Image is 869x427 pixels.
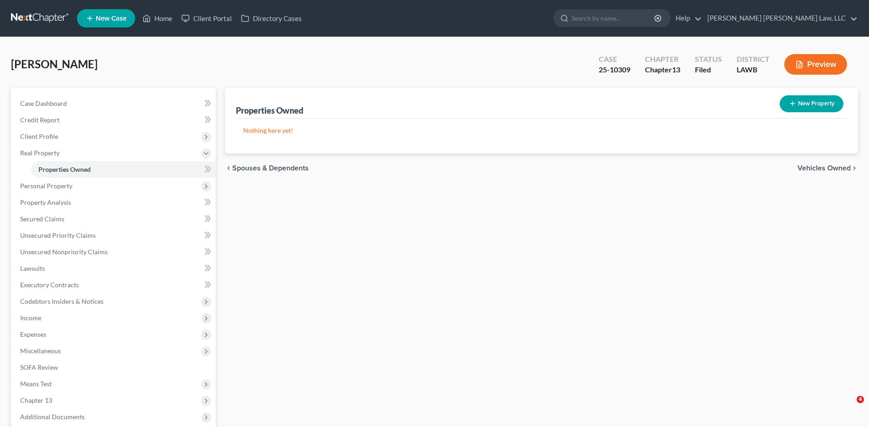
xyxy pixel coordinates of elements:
[13,211,216,227] a: Secured Claims
[851,164,858,172] i: chevron_right
[784,54,847,75] button: Preview
[20,314,41,322] span: Income
[645,54,680,65] div: Chapter
[225,164,232,172] i: chevron_left
[599,65,630,75] div: 25-10309
[857,396,864,403] span: 4
[838,396,860,418] iframe: Intercom live chat
[798,164,858,172] button: Vehicles Owned chevron_right
[20,330,46,338] span: Expenses
[13,95,216,112] a: Case Dashboard
[695,65,722,75] div: Filed
[232,164,309,172] span: Spouses & Dependents
[798,164,851,172] span: Vehicles Owned
[20,297,104,305] span: Codebtors Insiders & Notices
[20,363,58,371] span: SOFA Review
[20,413,85,421] span: Additional Documents
[737,65,770,75] div: LAWB
[20,132,58,140] span: Client Profile
[20,347,61,355] span: Miscellaneous
[243,126,840,135] p: Nothing here yet!
[11,57,98,71] span: [PERSON_NAME]
[20,264,45,272] span: Lawsuits
[671,10,702,27] a: Help
[599,54,630,65] div: Case
[20,281,79,289] span: Executory Contracts
[13,227,216,244] a: Unsecured Priority Claims
[572,10,656,27] input: Search by name...
[236,10,306,27] a: Directory Cases
[225,164,309,172] button: chevron_left Spouses & Dependents
[13,277,216,293] a: Executory Contracts
[31,161,216,178] a: Properties Owned
[138,10,177,27] a: Home
[13,112,216,128] a: Credit Report
[20,215,64,223] span: Secured Claims
[13,359,216,376] a: SOFA Review
[96,15,126,22] span: New Case
[13,194,216,211] a: Property Analysis
[737,54,770,65] div: District
[20,182,72,190] span: Personal Property
[703,10,858,27] a: [PERSON_NAME] [PERSON_NAME] Law, LLC
[20,248,108,256] span: Unsecured Nonpriority Claims
[20,396,52,404] span: Chapter 13
[780,95,843,112] button: New Property
[20,380,52,388] span: Means Test
[236,105,303,116] div: Properties Owned
[38,165,91,173] span: Properties Owned
[20,149,60,157] span: Real Property
[177,10,236,27] a: Client Portal
[695,54,722,65] div: Status
[20,198,71,206] span: Property Analysis
[645,65,680,75] div: Chapter
[13,260,216,277] a: Lawsuits
[13,244,216,260] a: Unsecured Nonpriority Claims
[20,99,67,107] span: Case Dashboard
[672,65,680,74] span: 13
[20,116,60,124] span: Credit Report
[20,231,96,239] span: Unsecured Priority Claims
